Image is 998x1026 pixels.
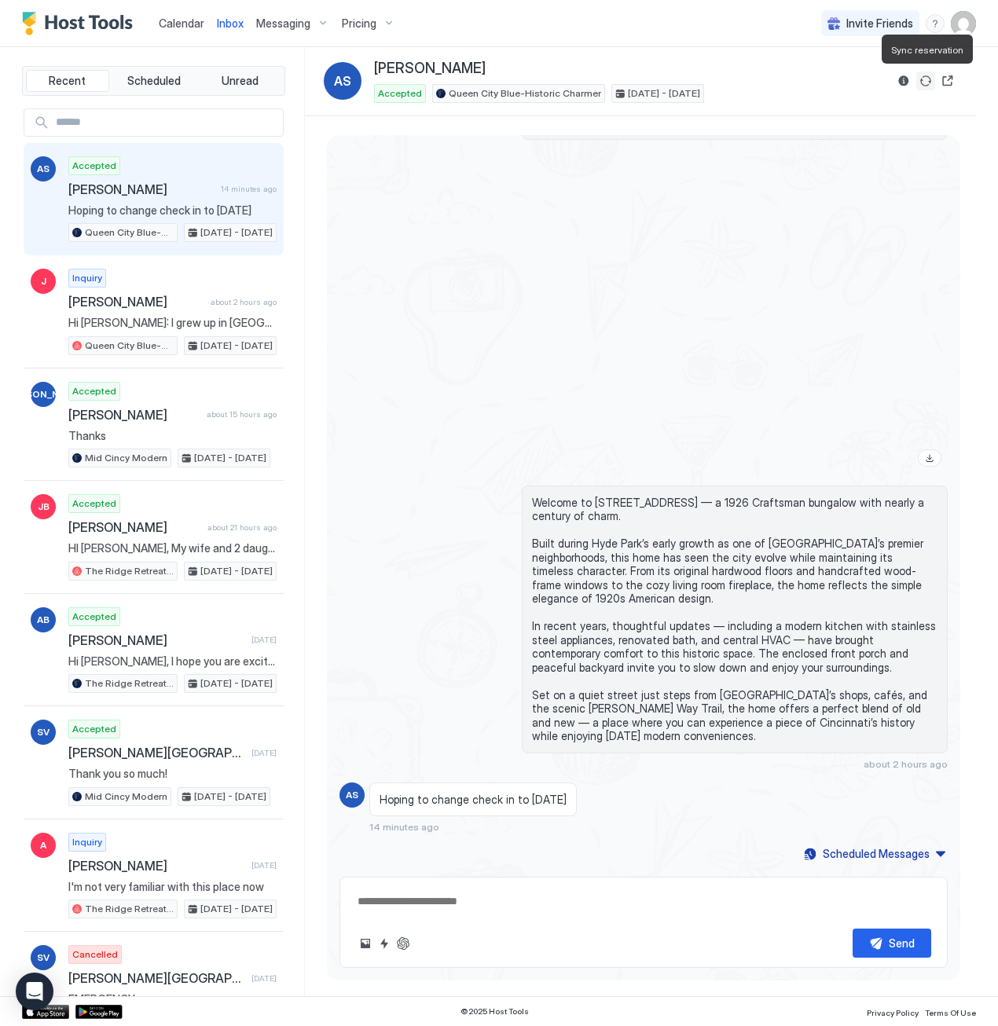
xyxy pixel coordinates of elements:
[916,71,935,90] button: Sync reservation
[72,610,116,624] span: Accepted
[951,11,976,36] div: User profile
[532,496,937,743] span: Welcome to [STREET_ADDRESS] — a 1926 Craftsman bungalow with nearly a century of charm. Built dur...
[22,66,285,96] div: tab-group
[356,934,375,953] button: Upload image
[68,992,277,1006] span: EMERGENCY
[68,519,201,535] span: [PERSON_NAME]
[5,387,83,401] span: [PERSON_NAME]
[68,294,204,310] span: [PERSON_NAME]
[38,500,50,514] span: JB
[846,16,913,31] span: Invite Friends
[374,60,486,78] span: [PERSON_NAME]
[37,162,50,176] span: AS
[217,16,244,30] span: Inbox
[200,902,273,916] span: [DATE] - [DATE]
[200,225,273,240] span: [DATE] - [DATE]
[68,654,277,669] span: Hi [PERSON_NAME], I hope you are excited for your stay at The [GEOGRAPHIC_DATA], we are extremely...
[85,564,174,578] span: The Ridge Retreat-HGTV designed!
[200,676,273,691] span: [DATE] - [DATE]
[375,934,394,953] button: Quick reply
[926,14,945,33] div: menu
[853,929,931,958] button: Send
[633,145,948,473] div: View image
[72,159,116,173] span: Accepted
[251,860,277,870] span: [DATE]
[68,429,277,443] span: Thanks
[72,722,116,736] span: Accepted
[85,902,174,916] span: The Ridge Retreat-HGTV designed!
[68,632,245,648] span: [PERSON_NAME]
[449,86,601,101] span: Queen City Blue-Historic Charmer
[68,880,277,894] span: I'm not very familiar with this place now
[26,70,109,92] button: Recent
[867,1003,919,1020] a: Privacy Policy
[16,973,53,1010] div: Open Intercom Messenger
[85,676,174,691] span: The Ridge Retreat-HGTV designed!
[251,973,277,984] span: [DATE]
[68,541,277,555] span: HI [PERSON_NAME], My wife and 2 daughter will be coming into visit our 1st year son at [GEOGRAPHI...
[194,790,266,804] span: [DATE] - [DATE]
[251,635,277,645] span: [DATE]
[68,767,277,781] span: Thank you so much!
[346,788,358,802] span: AS
[221,184,277,194] span: 14 minutes ago
[200,564,273,578] span: [DATE] - [DATE]
[37,725,50,739] span: SV
[211,297,277,307] span: about 2 hours ago
[251,748,277,758] span: [DATE]
[867,1008,919,1017] span: Privacy Policy
[127,74,181,88] span: Scheduled
[823,845,930,862] div: Scheduled Messages
[864,758,948,770] span: about 2 hours ago
[380,793,567,807] span: Hoping to change check in to [DATE]
[222,74,259,88] span: Unread
[159,15,204,31] a: Calendar
[22,1005,69,1019] a: App Store
[72,947,118,962] span: Cancelled
[68,745,245,760] span: [PERSON_NAME][GEOGRAPHIC_DATA]
[378,86,422,101] span: Accepted
[68,203,277,218] span: Hoping to change check in to [DATE]
[894,71,913,90] button: Reservation information
[72,835,102,849] span: Inquiry
[68,316,277,330] span: Hi [PERSON_NAME]: I grew up in [GEOGRAPHIC_DATA] ([GEOGRAPHIC_DATA] and [GEOGRAPHIC_DATA]), went ...
[256,16,310,31] span: Messaging
[85,339,174,353] span: Queen City Blue-Historic Charmer
[194,451,266,465] span: [DATE] - [DATE]
[68,407,200,423] span: [PERSON_NAME]
[85,790,167,804] span: Mid Cincy Modern
[75,1005,123,1019] a: Google Play Store
[891,44,963,56] span: Sync reservation
[41,274,46,288] span: J
[460,1006,529,1017] span: © 2025 Host Tools
[334,71,351,90] span: AS
[918,449,941,467] a: Download
[342,16,376,31] span: Pricing
[925,1003,976,1020] a: Terms Of Use
[159,16,204,30] span: Calendar
[802,843,948,864] button: Scheduled Messages
[72,271,102,285] span: Inquiry
[50,109,283,136] input: Input Field
[85,225,174,240] span: Queen City Blue-Historic Charmer
[369,821,439,833] span: 14 minutes ago
[22,12,140,35] a: Host Tools Logo
[68,970,245,986] span: [PERSON_NAME][GEOGRAPHIC_DATA]
[207,522,277,533] span: about 21 hours ago
[889,935,915,951] div: Send
[217,15,244,31] a: Inbox
[200,339,273,353] span: [DATE] - [DATE]
[68,181,215,197] span: [PERSON_NAME]
[49,74,86,88] span: Recent
[198,70,281,92] button: Unread
[37,613,50,627] span: AB
[72,384,116,398] span: Accepted
[207,409,277,420] span: about 15 hours ago
[72,497,116,511] span: Accepted
[394,934,413,953] button: ChatGPT Auto Reply
[925,1008,976,1017] span: Terms Of Use
[40,838,46,852] span: A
